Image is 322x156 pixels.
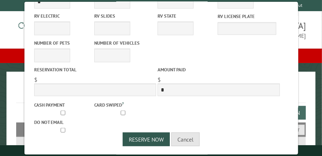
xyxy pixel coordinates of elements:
[94,13,153,19] label: RV Slides
[16,122,306,136] h2: Filters
[34,76,37,83] span: $
[34,66,156,73] label: Reservation Total
[123,133,170,146] button: Reserve Now
[34,102,92,108] label: Cash payment
[34,119,92,126] label: Do not email
[94,40,153,46] label: Number of Vehicles
[157,13,216,19] label: RV State
[171,133,200,146] button: Cancel
[157,76,160,83] span: $
[157,66,279,73] label: Amount paid
[34,13,92,19] label: RV Electric
[217,13,276,20] label: RV License Plate
[122,101,123,106] a: ?
[34,40,92,46] label: Number of Pets
[16,14,106,42] img: Campground Commander
[16,83,306,103] h1: Reservations
[94,101,153,108] label: Card swiped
